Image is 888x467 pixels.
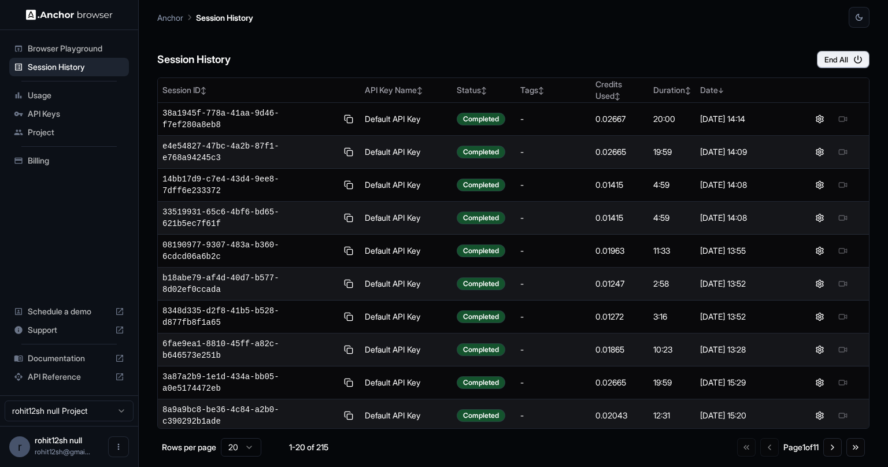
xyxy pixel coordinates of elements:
[718,86,724,95] span: ↓
[417,86,423,95] span: ↕
[457,212,505,224] div: Completed
[520,311,586,323] div: -
[595,146,644,158] div: 0.02665
[520,344,586,355] div: -
[457,310,505,323] div: Completed
[28,127,124,138] span: Project
[162,305,337,328] span: 8348d335-d2f8-41b5-b528-d877fb8f1a65
[162,272,337,295] span: b18abe79-af4d-40d7-b577-8d02ef0ccada
[700,179,789,191] div: [DATE] 14:08
[280,442,338,453] div: 1-20 of 215
[162,239,337,262] span: 08190977-9307-483a-b360-6cdcd06a6b2c
[108,436,129,457] button: Open menu
[700,84,789,96] div: Date
[653,146,691,158] div: 19:59
[28,324,110,336] span: Support
[162,442,216,453] p: Rows per page
[35,447,90,456] span: rohit12sh@gmail.com
[615,92,620,101] span: ↕
[360,235,453,268] td: Default API Key
[9,58,129,76] div: Session History
[700,344,789,355] div: [DATE] 13:28
[653,377,691,388] div: 19:59
[365,84,448,96] div: API Key Name
[162,371,337,394] span: 3a87a2b9-1e1d-434a-bb05-a0e5174472eb
[520,377,586,388] div: -
[700,377,789,388] div: [DATE] 15:29
[28,90,124,101] span: Usage
[457,376,505,389] div: Completed
[9,123,129,142] div: Project
[520,113,586,125] div: -
[360,333,453,366] td: Default API Key
[9,349,129,368] div: Documentation
[520,410,586,421] div: -
[28,371,110,383] span: API Reference
[520,179,586,191] div: -
[9,151,129,170] div: Billing
[700,311,789,323] div: [DATE] 13:52
[162,173,337,197] span: 14bb17d9-c7e4-43d4-9ee8-7dff6e233372
[360,268,453,301] td: Default API Key
[700,410,789,421] div: [DATE] 15:20
[162,140,337,164] span: e4e54827-47bc-4a2b-87f1-e768a94245c3
[196,12,253,24] p: Session History
[360,169,453,202] td: Default API Key
[9,321,129,339] div: Support
[685,86,691,95] span: ↕
[360,366,453,399] td: Default API Key
[595,344,644,355] div: 0.01865
[595,278,644,290] div: 0.01247
[360,399,453,432] td: Default API Key
[457,84,511,96] div: Status
[520,245,586,257] div: -
[26,9,113,20] img: Anchor Logo
[700,212,789,224] div: [DATE] 14:08
[520,212,586,224] div: -
[162,108,337,131] span: 38a1945f-778a-41aa-9d46-f7ef280a8eb8
[653,311,691,323] div: 3:16
[653,245,691,257] div: 11:33
[653,113,691,125] div: 20:00
[457,409,505,422] div: Completed
[457,113,505,125] div: Completed
[653,410,691,421] div: 12:31
[520,146,586,158] div: -
[653,344,691,355] div: 10:23
[162,404,337,427] span: 8a9a9bc8-be36-4c84-a2b0-c390292b1ade
[9,86,129,105] div: Usage
[360,301,453,333] td: Default API Key
[9,302,129,321] div: Schedule a demo
[360,136,453,169] td: Default API Key
[817,51,869,68] button: End All
[360,103,453,136] td: Default API Key
[162,338,337,361] span: 6fae9ea1-8810-45ff-a82c-b646573e251b
[653,278,691,290] div: 2:58
[520,278,586,290] div: -
[700,146,789,158] div: [DATE] 14:09
[700,113,789,125] div: [DATE] 14:14
[9,105,129,123] div: API Keys
[520,84,586,96] div: Tags
[653,179,691,191] div: 4:59
[28,61,124,73] span: Session History
[595,113,644,125] div: 0.02667
[28,43,124,54] span: Browser Playground
[9,368,129,386] div: API Reference
[28,155,124,166] span: Billing
[595,79,644,102] div: Credits Used
[157,51,231,68] h6: Session History
[360,202,453,235] td: Default API Key
[481,86,487,95] span: ↕
[653,84,691,96] div: Duration
[595,212,644,224] div: 0.01415
[595,311,644,323] div: 0.01272
[162,84,356,96] div: Session ID
[700,278,789,290] div: [DATE] 13:52
[595,179,644,191] div: 0.01415
[595,410,644,421] div: 0.02043
[35,435,82,445] span: rohit12sh null
[700,245,789,257] div: [DATE] 13:55
[201,86,206,95] span: ↕
[595,377,644,388] div: 0.02665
